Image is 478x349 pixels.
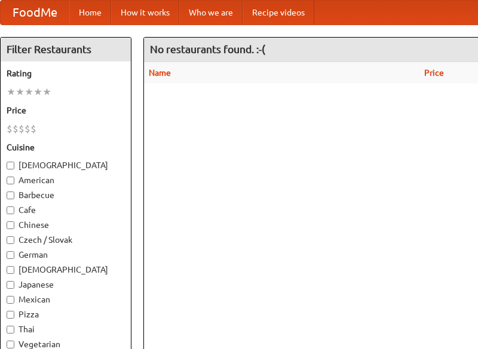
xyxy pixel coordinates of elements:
label: Chinese [7,219,125,231]
h5: Cuisine [7,141,125,153]
input: [DEMOGRAPHIC_DATA] [7,162,14,169]
input: German [7,251,14,259]
a: Home [69,1,111,24]
label: Barbecue [7,189,125,201]
label: Mexican [7,294,125,305]
input: Mexican [7,296,14,304]
input: Chinese [7,221,14,229]
input: Thai [7,326,14,333]
input: Pizza [7,311,14,319]
input: Vegetarian [7,341,14,348]
label: Thai [7,323,125,335]
input: Barbecue [7,192,14,199]
input: Japanese [7,281,14,289]
li: $ [7,122,13,135]
li: ★ [24,85,33,98]
a: FoodMe [1,1,69,24]
li: $ [19,122,24,135]
label: [DEMOGRAPHIC_DATA] [7,159,125,171]
a: Who we are [179,1,243,24]
h5: Price [7,104,125,116]
label: American [7,174,125,186]
ng-pluralize: No restaurants found. :-( [150,44,265,55]
h4: Filter Restaurants [1,38,131,61]
label: Cafe [7,204,125,216]
label: German [7,249,125,261]
a: How it works [111,1,179,24]
li: ★ [33,85,42,98]
li: $ [24,122,30,135]
a: Recipe videos [243,1,314,24]
label: Japanese [7,279,125,291]
a: Price [424,68,444,78]
input: [DEMOGRAPHIC_DATA] [7,266,14,274]
input: Cafe [7,206,14,214]
a: Name [149,68,171,78]
h5: Rating [7,67,125,79]
li: ★ [7,85,16,98]
li: ★ [42,85,51,98]
label: Pizza [7,308,125,320]
li: ★ [16,85,24,98]
li: $ [13,122,19,135]
li: $ [30,122,36,135]
input: American [7,177,14,184]
label: [DEMOGRAPHIC_DATA] [7,264,125,276]
label: Czech / Slovak [7,234,125,246]
input: Czech / Slovak [7,236,14,244]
